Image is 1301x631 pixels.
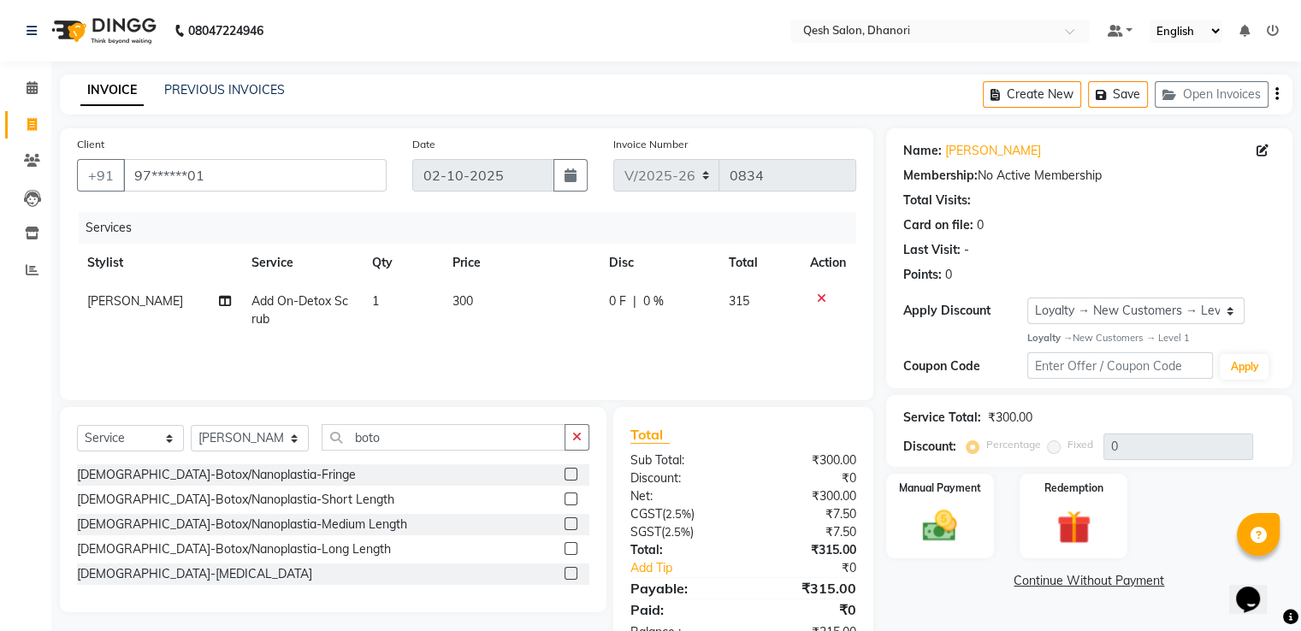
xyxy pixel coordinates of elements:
[77,159,125,192] button: +91
[890,572,1289,590] a: Continue Without Payment
[964,241,969,259] div: -
[903,142,942,160] div: Name:
[743,578,869,599] div: ₹315.00
[986,437,1041,452] label: Percentage
[609,292,626,310] span: 0 F
[1067,437,1093,452] label: Fixed
[77,466,356,484] div: [DEMOGRAPHIC_DATA]-Botox/Nanoplastia-Fringe
[87,293,183,309] span: [PERSON_NAME]
[618,578,743,599] div: Payable:
[1027,331,1275,345] div: New Customers → Level 1
[618,523,743,541] div: ( )
[618,505,743,523] div: ( )
[800,244,856,282] th: Action
[77,565,312,583] div: [DEMOGRAPHIC_DATA]-[MEDICAL_DATA]
[1044,481,1103,496] label: Redemption
[633,292,636,310] span: |
[1155,81,1268,108] button: Open Invoices
[903,266,942,284] div: Points:
[743,487,869,505] div: ₹300.00
[665,507,691,521] span: 2.5%
[618,469,743,487] div: Discount:
[452,293,473,309] span: 300
[251,293,348,327] span: Add On-Detox Scrub
[188,7,263,55] b: 08047224946
[442,244,599,282] th: Price
[1027,332,1073,344] strong: Loyalty →
[322,424,565,451] input: Search or Scan
[599,244,719,282] th: Disc
[630,426,670,444] span: Total
[44,7,161,55] img: logo
[372,293,379,309] span: 1
[362,244,442,282] th: Qty
[1229,563,1284,614] iframe: chat widget
[618,541,743,559] div: Total:
[1027,352,1214,379] input: Enter Offer / Coupon Code
[903,409,981,427] div: Service Total:
[77,540,391,558] div: [DEMOGRAPHIC_DATA]-Botox/Nanoplastia-Long Length
[729,293,749,309] span: 315
[743,469,869,487] div: ₹0
[123,159,387,192] input: Search by Name/Mobile/Email/Code
[977,216,984,234] div: 0
[241,244,362,282] th: Service
[899,481,981,496] label: Manual Payment
[77,244,241,282] th: Stylist
[618,599,743,620] div: Paid:
[719,244,800,282] th: Total
[903,167,1275,185] div: No Active Membership
[665,525,690,539] span: 2.5%
[164,82,285,97] a: PREVIOUS INVOICES
[903,216,973,234] div: Card on file:
[1220,354,1268,380] button: Apply
[743,451,869,469] div: ₹300.00
[903,302,1027,320] div: Apply Discount
[613,137,688,152] label: Invoice Number
[77,137,104,152] label: Client
[618,487,743,505] div: Net:
[743,523,869,541] div: ₹7.50
[903,192,971,209] div: Total Visits:
[912,506,967,545] img: _cash.svg
[1046,506,1102,549] img: _gift.svg
[743,505,869,523] div: ₹7.50
[743,541,869,559] div: ₹315.00
[412,137,435,152] label: Date
[903,357,1027,375] div: Coupon Code
[903,241,961,259] div: Last Visit:
[77,516,407,534] div: [DEMOGRAPHIC_DATA]-Botox/Nanoplastia-Medium Length
[643,292,664,310] span: 0 %
[618,451,743,469] div: Sub Total:
[903,438,956,456] div: Discount:
[945,266,952,284] div: 0
[618,559,764,577] a: Add Tip
[630,506,662,522] span: CGST
[80,75,144,106] a: INVOICE
[983,81,1081,108] button: Create New
[764,559,868,577] div: ₹0
[630,524,661,540] span: SGST
[945,142,1041,160] a: [PERSON_NAME]
[903,167,978,185] div: Membership:
[743,599,869,620] div: ₹0
[988,409,1032,427] div: ₹300.00
[77,491,394,509] div: [DEMOGRAPHIC_DATA]-Botox/Nanoplastia-Short Length
[1088,81,1148,108] button: Save
[79,212,869,244] div: Services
